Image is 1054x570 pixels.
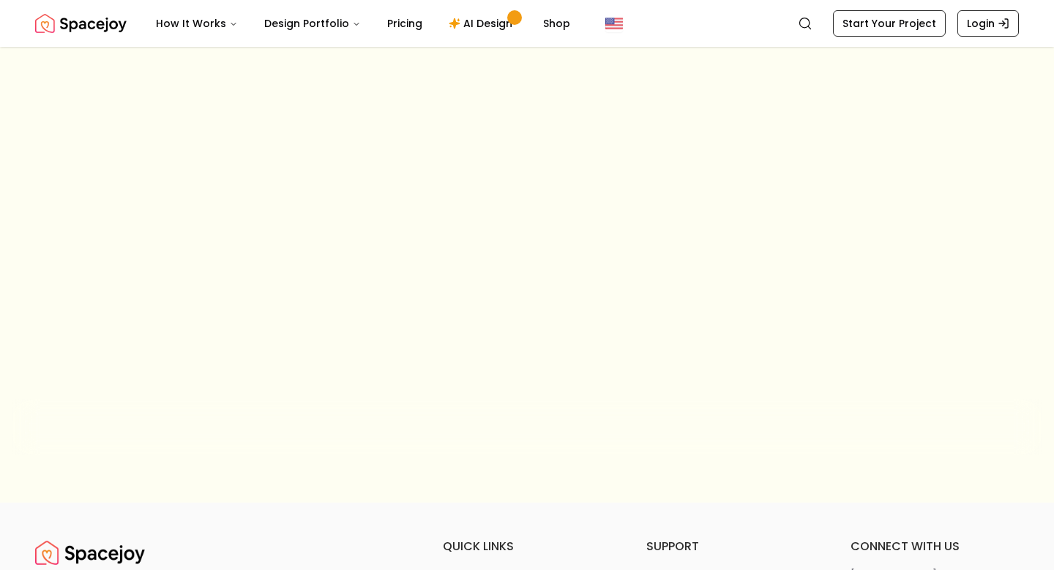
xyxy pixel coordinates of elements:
[957,10,1019,37] a: Login
[833,10,946,37] a: Start Your Project
[646,538,815,555] h6: support
[531,9,582,38] a: Shop
[437,9,528,38] a: AI Design
[35,538,145,567] a: Spacejoy
[605,15,623,32] img: United States
[375,9,434,38] a: Pricing
[35,9,127,38] a: Spacejoy
[443,538,611,555] h6: quick links
[35,538,145,567] img: Spacejoy Logo
[144,9,250,38] button: How It Works
[253,9,373,38] button: Design Portfolio
[35,9,127,38] img: Spacejoy Logo
[144,9,582,38] nav: Main
[851,538,1019,555] h6: connect with us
